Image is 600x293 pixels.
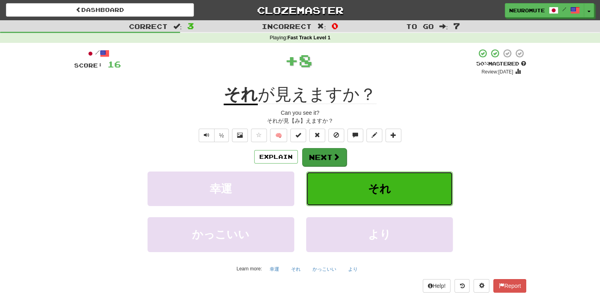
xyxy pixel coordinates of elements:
[74,48,121,58] div: /
[148,217,294,252] button: かっこいい
[74,62,103,69] span: Score:
[173,23,182,30] span: :
[187,21,194,31] span: 3
[288,35,331,40] strong: Fast Track Level 1
[306,172,453,206] button: それ
[347,129,363,142] button: Discuss sentence (alt+u)
[366,129,382,142] button: Edit sentence (alt+d)
[308,263,341,275] button: かっこいい
[206,3,394,17] a: Clozemaster
[224,85,258,105] u: それ
[210,183,232,195] span: 幸運
[406,22,434,30] span: To go
[476,60,488,67] span: 50 %
[309,129,325,142] button: Reset to 0% Mastered (alt+r)
[197,129,229,142] div: Text-to-speech controls
[258,85,376,104] span: が見えますか？
[285,48,299,72] span: +
[439,23,448,30] span: :
[509,7,545,14] span: Neuromute
[270,129,287,142] button: 🧠
[328,129,344,142] button: Ignore sentence (alt+i)
[368,228,391,241] span: より
[505,3,584,17] a: Neuromute /
[287,263,305,275] button: それ
[254,150,298,164] button: Explain
[129,22,168,30] span: Correct
[74,109,526,117] div: Can you see it?
[562,6,566,12] span: /
[232,129,248,142] button: Show image (alt+x)
[265,263,284,275] button: 幸運
[299,50,312,70] span: 8
[236,266,262,272] small: Learn more:
[214,129,229,142] button: ½
[302,148,347,166] button: Next
[6,3,194,17] a: Dashboard
[306,217,453,252] button: より
[476,60,526,67] div: Mastered
[317,23,326,30] span: :
[332,21,338,31] span: 0
[107,59,121,69] span: 16
[453,21,460,31] span: 7
[251,129,267,142] button: Favorite sentence (alt+f)
[493,279,526,293] button: Report
[290,129,306,142] button: Set this sentence to 100% Mastered (alt+m)
[344,263,362,275] button: より
[192,228,249,241] span: かっこいい
[385,129,401,142] button: Add to collection (alt+a)
[262,22,312,30] span: Incorrect
[74,117,526,125] div: それが見【み】えますか？
[368,183,391,195] span: それ
[454,279,470,293] button: Round history (alt+y)
[481,69,513,75] small: Review: [DATE]
[423,279,451,293] button: Help!
[199,129,215,142] button: Play sentence audio (ctl+space)
[148,172,294,206] button: 幸運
